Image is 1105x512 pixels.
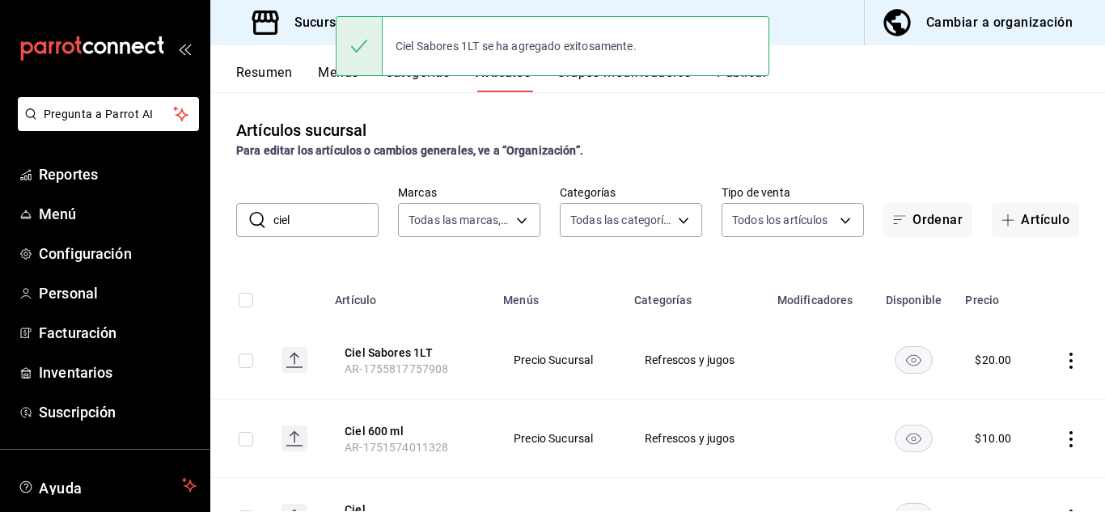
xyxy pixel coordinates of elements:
[1063,353,1079,369] button: actions
[645,433,747,444] span: Refrescos y jugos
[236,144,583,157] strong: Para editar los artículos o cambios generales, ve a “Organización”.
[722,187,864,198] label: Tipo de venta
[383,28,650,64] div: Ciel Sabores 1LT se ha agregado exitosamente.
[955,269,1038,321] th: Precio
[883,203,972,237] button: Ordenar
[345,345,474,361] button: edit-product-location
[44,106,174,123] span: Pregunta a Parrot AI
[624,269,768,321] th: Categorías
[992,203,1079,237] button: Artículo
[345,362,448,375] span: AR-1755817757908
[39,163,197,185] span: Reportes
[872,269,956,321] th: Disponible
[39,243,197,264] span: Configuración
[409,212,510,228] span: Todas las marcas, Sin marca
[645,354,747,366] span: Refrescos y jugos
[768,269,872,321] th: Modificadores
[514,433,604,444] span: Precio Sucursal
[236,65,1105,92] div: navigation tabs
[493,269,624,321] th: Menús
[282,13,451,32] h3: Sucursal: El Break (CDMX)
[39,282,197,304] span: Personal
[318,65,358,92] button: Menús
[926,11,1073,34] div: Cambiar a organización
[236,118,366,142] div: Artículos sucursal
[895,346,933,374] button: availability-product
[325,269,493,321] th: Artículo
[345,441,448,454] span: AR-1751574011328
[273,204,379,236] input: Buscar artículo
[560,187,702,198] label: Categorías
[18,97,199,131] button: Pregunta a Parrot AI
[975,430,1011,446] div: $ 10.00
[39,476,176,495] span: Ayuda
[236,65,292,92] button: Resumen
[39,362,197,383] span: Inventarios
[975,352,1011,368] div: $ 20.00
[345,423,474,439] button: edit-product-location
[11,117,199,134] a: Pregunta a Parrot AI
[570,212,672,228] span: Todas las categorías, Sin categoría
[732,212,828,228] span: Todos los artículos
[39,322,197,344] span: Facturación
[514,354,604,366] span: Precio Sucursal
[895,425,933,452] button: availability-product
[39,203,197,225] span: Menú
[178,42,191,55] button: open_drawer_menu
[39,401,197,423] span: Suscripción
[1063,431,1079,447] button: actions
[398,187,540,198] label: Marcas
